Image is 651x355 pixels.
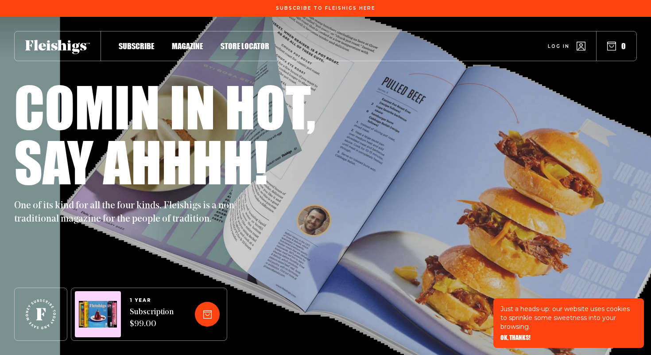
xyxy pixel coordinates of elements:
span: 1 YEAR [130,298,174,303]
a: Subscribe To Fleishigs Here [274,6,377,10]
a: Subscribe [119,40,154,52]
span: Log in [548,43,570,50]
span: Subscribe To Fleishigs Here [276,6,375,11]
a: Log in [548,42,585,51]
button: OK, THANKS! [500,335,531,341]
h1: Say ahhhh! [14,134,268,189]
span: Subscription $99.00 [130,307,174,331]
span: Subscribe [119,41,154,51]
a: Store locator [221,40,269,52]
span: Store locator [221,41,269,51]
p: Just a heads-up: our website uses cookies to sprinkle some sweetness into your browsing. [500,304,637,331]
p: One of its kind for all the four kinds. Fleishigs is a non-traditional magazine for the people of... [14,199,244,226]
img: Magazines image [79,301,117,328]
h1: Comin in hot, [14,79,316,134]
button: 0 [607,41,626,51]
a: 1 YEARSubscription $99.00 [130,298,174,331]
